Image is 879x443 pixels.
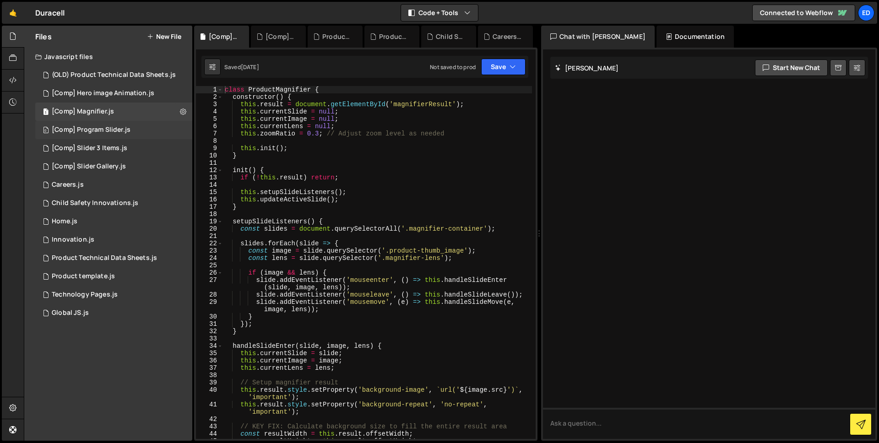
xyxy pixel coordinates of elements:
div: 15279/44092.js [35,66,193,84]
div: 13 [196,174,223,181]
div: Not saved to prod [430,63,476,71]
div: 5 [196,115,223,123]
div: 24 [196,254,223,262]
a: 🤙 [2,2,24,24]
div: Product Technical Data Sheets.js [52,254,157,262]
div: 15279/41369.js [35,139,192,157]
div: 25 [196,262,223,269]
button: Save [481,59,526,75]
div: Product template.js [322,32,352,41]
button: Start new chat [755,59,828,76]
div: (OLD) Product Technical Data Sheets.js [52,71,176,79]
div: Child Safety Innovations.js [52,199,138,207]
div: [Comp] Magnifier.js [209,32,238,41]
div: [DATE] [241,63,259,71]
div: Duracell [35,7,65,18]
div: 16 [196,196,223,203]
div: 15 [196,189,223,196]
div: 7 [196,130,223,137]
div: 15279/40814.js [35,176,192,194]
div: 37 [196,364,223,372]
div: 15279/41640.js [35,267,192,286]
div: 14 [196,181,223,189]
div: 27 [196,276,223,291]
div: 44 [196,430,223,438]
div: 35 [196,350,223,357]
div: 15279/40113.js [35,212,192,231]
div: 20 [196,225,223,232]
span: 1 [43,109,49,116]
div: Innovation.js [52,236,94,244]
a: Ed [858,5,874,21]
div: 12 [196,167,223,174]
div: 3 [196,101,223,108]
div: [Comp] Slider 3 Items.js [52,144,127,152]
div: 15279/44152.js [35,249,192,267]
div: 33 [196,335,223,342]
div: 8 [196,137,223,145]
div: 32 [196,328,223,335]
div: [Comp] Hero image Animation.js [266,32,295,41]
span: 0 [43,127,49,135]
div: Global JS.js [52,309,89,317]
div: 39 [196,379,223,386]
div: 4 [196,108,223,115]
div: Saved [224,63,259,71]
div: 15279/41584.js [35,157,192,176]
div: 6 [196,123,223,130]
div: 29 [196,298,223,313]
div: 2 [196,93,223,101]
div: [Comp] Program Slider.js [52,126,130,134]
div: Careers.js [52,181,84,189]
div: [Comp] Hero image Animation.js [52,89,154,97]
div: 22 [196,240,223,247]
div: 10 [196,152,223,159]
div: 9 [196,145,223,152]
div: 11 [196,159,223,167]
div: 43 [196,423,223,430]
div: 15279/40598.js [35,286,192,304]
h2: [PERSON_NAME] [555,64,619,72]
div: Technology Pages.js [52,291,118,299]
div: 19 [196,218,223,225]
div: Child Safety Innovations.js [436,32,465,41]
div: 18 [196,211,223,218]
div: 1 [196,86,223,93]
div: 15279/40525.js [35,121,192,139]
div: 23 [196,247,223,254]
div: 21 [196,232,223,240]
div: [Comp] Slider Gallery.js [52,162,126,171]
div: [Comp] Magnifier.js [52,108,114,116]
div: 15279/40399.js [35,304,192,322]
div: 15279/41996.js [35,103,192,121]
h2: Files [35,32,52,42]
div: 30 [196,313,223,320]
div: Javascript files [24,48,192,66]
div: Chat with [PERSON_NAME] [541,26,655,48]
div: 36 [196,357,223,364]
div: Careers.js [493,32,522,41]
a: Connected to Webflow [752,5,855,21]
div: Home.js [52,217,77,226]
button: New File [147,33,181,40]
div: 42 [196,416,223,423]
div: Documentation [657,26,734,48]
div: Product template.js [52,272,115,281]
div: 26 [196,269,223,276]
div: 28 [196,291,223,298]
div: 15279/40992.js [35,194,192,212]
div: 17 [196,203,223,211]
div: 38 [196,372,223,379]
div: 15279/40813.js [35,84,192,103]
button: Code + Tools [401,5,478,21]
div: 40 [196,386,223,401]
div: 34 [196,342,223,350]
div: 41 [196,401,223,416]
div: 15279/40526.js [35,231,192,249]
div: Product Technical Data Sheets.js [379,32,408,41]
div: 31 [196,320,223,328]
